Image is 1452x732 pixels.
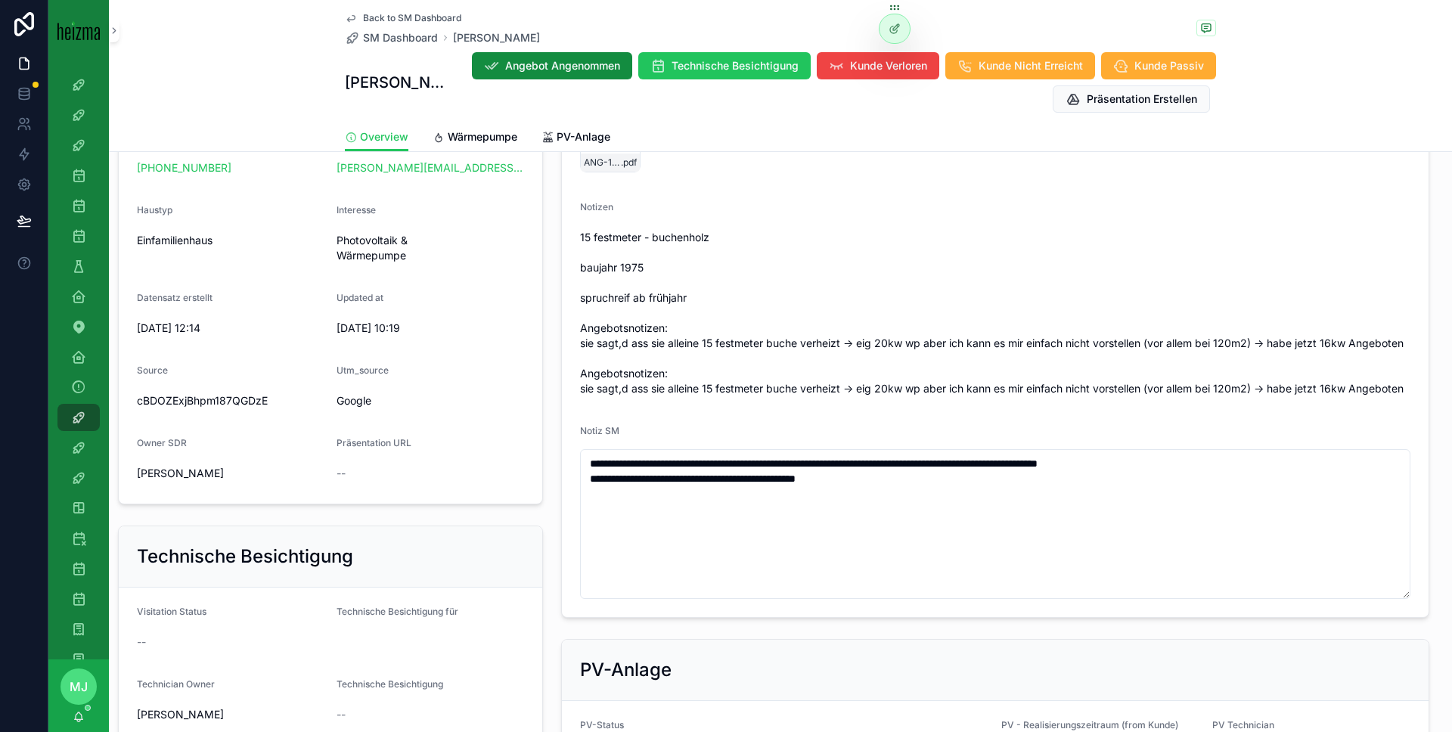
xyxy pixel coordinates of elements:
[137,292,213,303] span: Datensatz erstellt
[337,707,346,722] span: --
[137,160,231,175] a: [PHONE_NUMBER]
[337,204,376,216] span: Interesse
[137,437,187,448] span: Owner SDR
[70,678,88,696] span: MJ
[137,321,324,336] span: [DATE] 12:14
[363,12,461,24] span: Back to SM Dashboard
[505,58,620,73] span: Angebot Angenommen
[472,52,632,79] button: Angebot Angenommen
[337,606,458,617] span: Technische Besichtigung für
[137,634,146,650] span: --
[137,393,324,408] span: cBDOZExjBhpm187QGDzE
[137,364,168,376] span: Source
[580,230,1410,396] span: 15 festmeter - buchenholz baujahr 1975 spruchreif ab frühjahr Angebotsnotizen: sie sagt,d ass sie...
[453,30,540,45] a: [PERSON_NAME]
[137,233,324,248] span: Einfamilienhaus
[337,233,424,263] span: Photovoltaik & Wärmepumpe
[672,58,799,73] span: Technische Besichtigung
[580,719,624,730] span: PV-Status
[363,30,438,45] span: SM Dashboard
[1001,719,1178,730] span: PV - Realisierungszeitraum (from Kunde)
[945,52,1095,79] button: Kunde Nicht Erreicht
[1101,52,1216,79] button: Kunde Passiv
[57,20,100,40] img: App logo
[345,72,448,93] h1: [PERSON_NAME]
[137,606,206,617] span: Visitation Status
[817,52,939,79] button: Kunde Verloren
[337,678,443,690] span: Technische Besichtigung
[979,58,1083,73] span: Kunde Nicht Erreicht
[137,544,353,569] h2: Technische Besichtigung
[360,129,408,144] span: Overview
[433,123,517,154] a: Wärmepumpe
[48,60,109,659] div: scrollable content
[621,157,637,169] span: .pdf
[137,204,172,216] span: Haustyp
[337,160,524,175] a: [PERSON_NAME][EMAIL_ADDRESS][DOMAIN_NAME]
[580,658,672,682] h2: PV-Anlage
[345,123,408,152] a: Overview
[584,157,621,169] span: ANG-12328-Hanserl-2025-08-07
[345,12,461,24] a: Back to SM Dashboard
[557,129,610,144] span: PV-Anlage
[1134,58,1204,73] span: Kunde Passiv
[850,58,927,73] span: Kunde Verloren
[580,425,619,436] span: Notiz SM
[137,678,215,690] span: Technician Owner
[1053,85,1210,113] button: Präsentation Erstellen
[337,321,524,336] span: [DATE] 10:19
[345,30,438,45] a: SM Dashboard
[137,466,224,481] span: [PERSON_NAME]
[1087,91,1197,107] span: Präsentation Erstellen
[638,52,811,79] button: Technische Besichtigung
[337,393,524,408] span: Google
[337,466,346,481] span: --
[541,123,610,154] a: PV-Anlage
[337,364,389,376] span: Utm_source
[137,707,224,722] span: [PERSON_NAME]
[580,201,613,212] span: Notizen
[1212,719,1274,730] span: PV Technician
[337,437,411,448] span: Präsentation URL
[337,292,383,303] span: Updated at
[448,129,517,144] span: Wärmepumpe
